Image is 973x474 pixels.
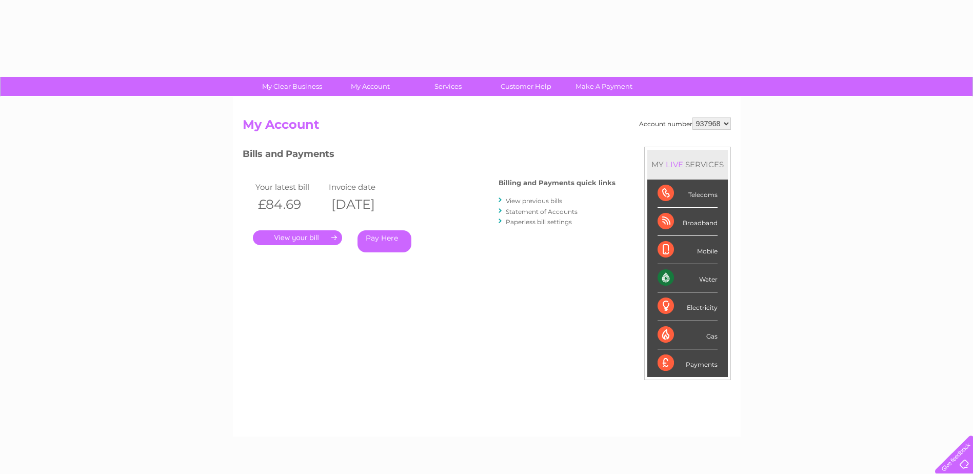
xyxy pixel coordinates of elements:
[253,194,327,215] th: £84.69
[253,230,342,245] a: .
[243,117,731,137] h2: My Account
[647,150,728,179] div: MY SERVICES
[658,264,718,292] div: Water
[328,77,412,96] a: My Account
[326,180,400,194] td: Invoice date
[506,197,562,205] a: View previous bills
[406,77,490,96] a: Services
[658,292,718,321] div: Electricity
[658,236,718,264] div: Mobile
[358,230,411,252] a: Pay Here
[639,117,731,130] div: Account number
[506,218,572,226] a: Paperless bill settings
[243,147,615,165] h3: Bills and Payments
[326,194,400,215] th: [DATE]
[499,179,615,187] h4: Billing and Payments quick links
[664,160,685,169] div: LIVE
[253,180,327,194] td: Your latest bill
[658,349,718,377] div: Payments
[658,180,718,208] div: Telecoms
[658,208,718,236] div: Broadband
[562,77,646,96] a: Make A Payment
[250,77,334,96] a: My Clear Business
[484,77,568,96] a: Customer Help
[658,321,718,349] div: Gas
[506,208,578,215] a: Statement of Accounts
